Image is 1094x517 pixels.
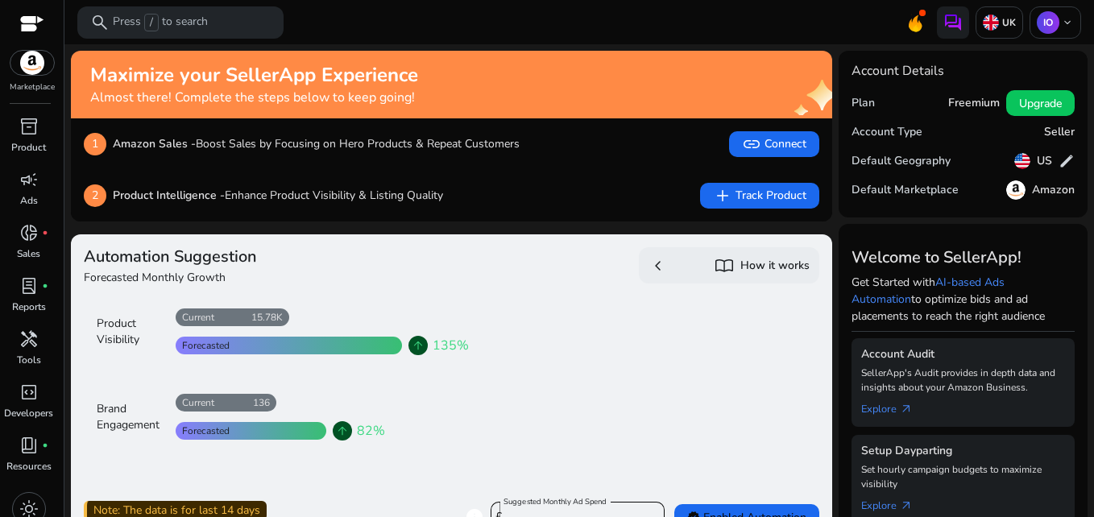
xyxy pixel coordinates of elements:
span: Connect [742,134,806,154]
button: addTrack Product [700,183,819,209]
p: Tools [17,353,41,367]
h4: Almost there! Complete the steps below to keep going! [90,90,418,105]
a: Explorearrow_outward [861,491,926,514]
h5: Plan [852,97,875,110]
img: amazon.svg [10,51,54,75]
span: book_4 [19,436,39,455]
span: chevron_left [649,256,668,275]
span: campaign [19,170,39,189]
h5: Default Marketplace [852,184,959,197]
p: Marketplace [10,81,55,93]
h5: Account Type [852,126,922,139]
h2: Maximize your SellerApp Experience [90,64,418,87]
span: Upgrade [1019,95,1062,112]
span: keyboard_arrow_down [1061,16,1074,29]
p: Get Started with to optimize bids and ad placements to reach the right audience [852,274,1075,325]
span: 82% [357,421,385,440]
h3: Welcome to SellerApp! [852,248,1075,267]
div: Brand Engagement [97,401,166,433]
p: 2 [84,184,106,207]
h5: US [1037,155,1052,168]
p: Sales [17,246,40,261]
h5: Default Geography [852,155,951,168]
span: arrow_outward [900,499,913,512]
div: Current [176,396,214,409]
div: 136 [253,396,276,409]
h5: How it works [740,259,810,273]
a: Explorearrow_outward [861,395,926,417]
span: fiber_manual_record [42,230,48,236]
h4: Account Details [852,64,1075,79]
p: IO [1037,11,1059,34]
p: 1 [84,133,106,155]
span: link [742,134,761,154]
button: linkConnect [729,131,819,157]
b: Product Intelligence - [113,188,225,203]
p: Press to search [113,14,208,31]
p: Reports [12,300,46,314]
div: Forecasted [176,424,230,437]
h3: Automation Suggestion [84,247,445,267]
img: us.svg [1014,153,1030,169]
h5: Amazon [1032,184,1075,197]
p: Set hourly campaign budgets to maximize visibility [861,462,1066,491]
a: AI-based Ads Automation [852,275,1005,307]
p: Ads [20,193,38,208]
h5: Setup Dayparting [861,445,1066,458]
div: Current [176,311,214,324]
mat-label: Suggested Monthly Ad Spend [503,496,607,507]
span: add [713,186,732,205]
span: fiber_manual_record [42,283,48,289]
p: SellerApp's Audit provides in depth data and insights about your Amazon Business. [861,366,1066,395]
h5: Account Audit [861,348,1066,362]
span: arrow_outward [900,403,913,416]
span: arrow_upward [336,424,349,437]
p: Enhance Product Visibility & Listing Quality [113,187,443,204]
span: handyman [19,329,39,349]
span: arrow_upward [412,339,425,352]
h5: Seller [1044,126,1075,139]
span: fiber_manual_record [42,442,48,449]
span: lab_profile [19,276,39,296]
p: UK [999,16,1016,29]
span: import_contacts [715,256,734,275]
span: 135% [433,336,469,355]
div: 15.78K [251,311,289,324]
p: Product [11,140,46,155]
div: Product Visibility [97,316,166,348]
p: Developers [4,406,53,420]
span: code_blocks [19,383,39,402]
span: Track Product [713,186,806,205]
button: Upgrade [1006,90,1075,116]
div: Forecasted [176,339,230,352]
span: / [144,14,159,31]
span: donut_small [19,223,39,242]
p: Resources [6,459,52,474]
p: Boost Sales by Focusing on Hero Products & Repeat Customers [113,135,520,152]
span: inventory_2 [19,117,39,136]
img: amazon.svg [1006,180,1026,200]
img: uk.svg [983,14,999,31]
span: search [90,13,110,32]
h4: Forecasted Monthly Growth [84,270,445,286]
b: Amazon Sales - [113,136,196,151]
h5: Freemium [948,97,1000,110]
span: edit [1059,153,1075,169]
